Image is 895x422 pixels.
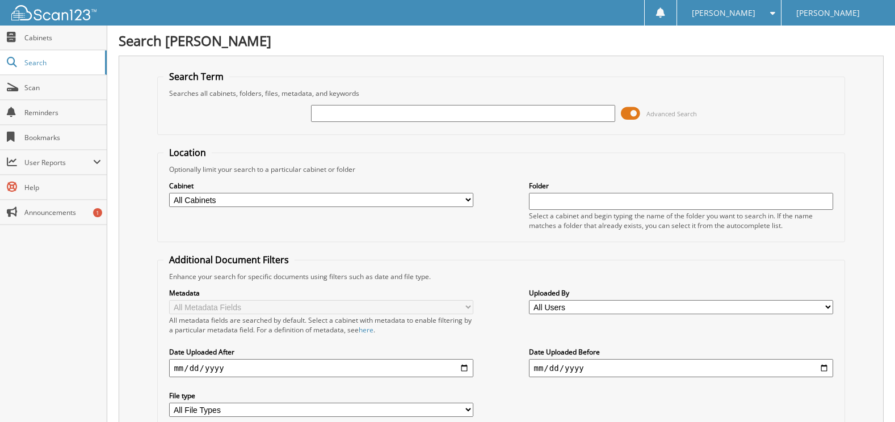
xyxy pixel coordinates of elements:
span: Help [24,183,101,192]
iframe: Chat Widget [838,368,895,422]
div: 1 [93,208,102,217]
span: [PERSON_NAME] [692,10,755,16]
img: scan123-logo-white.svg [11,5,96,20]
legend: Location [163,146,212,159]
span: Cabinets [24,33,101,43]
label: Metadata [169,288,473,298]
a: here [359,325,373,335]
span: [PERSON_NAME] [796,10,860,16]
span: Bookmarks [24,133,101,142]
h1: Search [PERSON_NAME] [119,31,884,50]
div: Optionally limit your search to a particular cabinet or folder [163,164,838,174]
label: Uploaded By [529,288,833,298]
legend: Additional Document Filters [163,254,295,266]
span: Announcements [24,208,101,217]
span: Search [24,58,99,67]
legend: Search Term [163,70,229,83]
label: Folder [529,181,833,191]
span: Scan [24,83,101,92]
label: Date Uploaded After [169,347,473,357]
div: Searches all cabinets, folders, files, metadata, and keywords [163,88,838,98]
div: Select a cabinet and begin typing the name of the folder you want to search in. If the name match... [529,211,833,230]
input: start [169,359,473,377]
label: Cabinet [169,181,473,191]
input: end [529,359,833,377]
label: File type [169,391,473,400]
span: Reminders [24,108,101,117]
label: Date Uploaded Before [529,347,833,357]
span: User Reports [24,158,93,167]
div: Enhance your search for specific documents using filters such as date and file type. [163,272,838,281]
span: Advanced Search [646,109,697,118]
div: All metadata fields are searched by default. Select a cabinet with metadata to enable filtering b... [169,315,473,335]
